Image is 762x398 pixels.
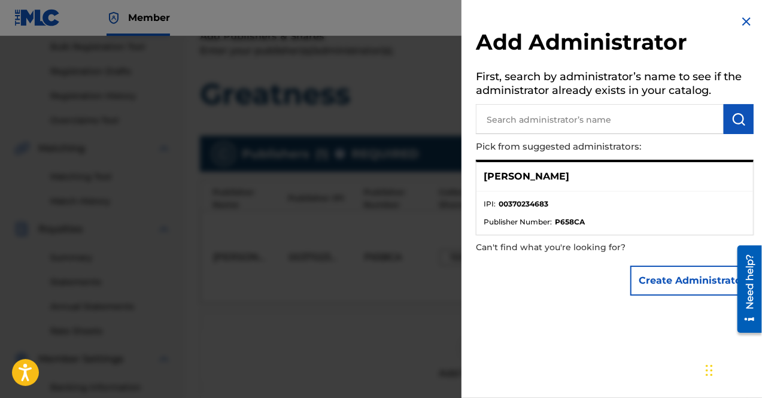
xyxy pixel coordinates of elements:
h5: First, search by administrator’s name to see if the administrator already exists in your catalog. [476,66,754,104]
h2: Add Administrator [476,29,754,59]
p: [PERSON_NAME] [484,169,569,184]
div: Drag [706,353,713,388]
p: Can't find what you're looking for? [476,235,685,260]
span: IPI : [484,199,496,209]
img: Top Rightsholder [107,11,121,25]
input: Search administrator’s name [476,104,724,134]
strong: P658CA [555,217,585,227]
img: MLC Logo [14,9,60,26]
span: Publisher Number : [484,217,552,227]
span: Member [128,11,170,25]
iframe: Chat Widget [702,341,762,398]
img: Search Works [731,112,746,126]
p: Pick from suggested administrators: [476,134,685,160]
strong: 00370234683 [499,199,548,209]
button: Create Administrator [630,266,754,296]
iframe: Resource Center [728,241,762,338]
